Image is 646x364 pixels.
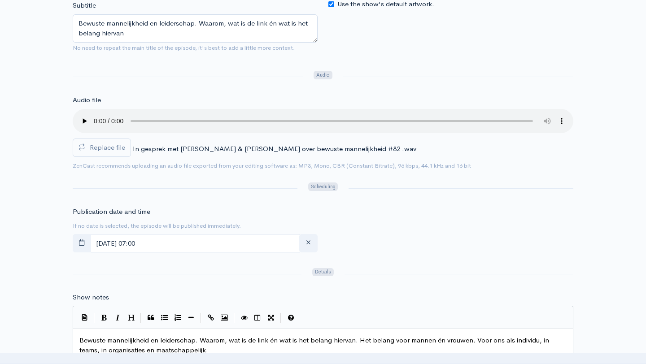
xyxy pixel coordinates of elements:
[79,336,551,355] span: Bewuste mannelijkheid en leiderschap. Waarom, wat is de link én wat is het belang hiervan. Het be...
[78,310,91,324] button: Insert Show Notes Template
[133,144,416,153] span: In gesprek met [PERSON_NAME] & [PERSON_NAME] over bewuste mannelijkheid #82 .wav
[284,311,297,325] button: Markdown Guide
[73,0,96,11] label: Subtitle
[73,292,109,303] label: Show notes
[73,95,101,105] label: Audio file
[140,313,141,323] i: |
[280,313,281,323] i: |
[312,268,333,277] span: Details
[90,143,125,152] span: Replace file
[251,311,264,325] button: Toggle Side by Side
[73,44,295,52] small: No need to repeat the main title of the episode, it's best to add a little more context.
[308,182,338,191] span: Scheduling
[73,207,150,217] label: Publication date and time
[73,222,241,230] small: If no date is selected, the episode will be published immediately.
[97,311,111,325] button: Bold
[237,311,251,325] button: Toggle Preview
[157,311,171,325] button: Generic List
[73,234,91,252] button: toggle
[314,71,332,79] span: Audio
[201,313,201,323] i: |
[73,162,471,169] small: ZenCast recommends uploading an audio file exported from your editing software as: MP3, Mono, CBR...
[264,311,278,325] button: Toggle Fullscreen
[184,311,198,325] button: Insert Horizontal Line
[218,311,231,325] button: Insert Image
[124,311,138,325] button: Heading
[171,311,184,325] button: Numbered List
[144,311,157,325] button: Quote
[111,311,124,325] button: Italic
[299,234,318,252] button: clear
[73,14,318,43] textarea: Bewuste mannelijkheid en leiderschap. Waarom, wat is de link én wat is het belang hiervan
[94,313,95,323] i: |
[204,311,218,325] button: Create Link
